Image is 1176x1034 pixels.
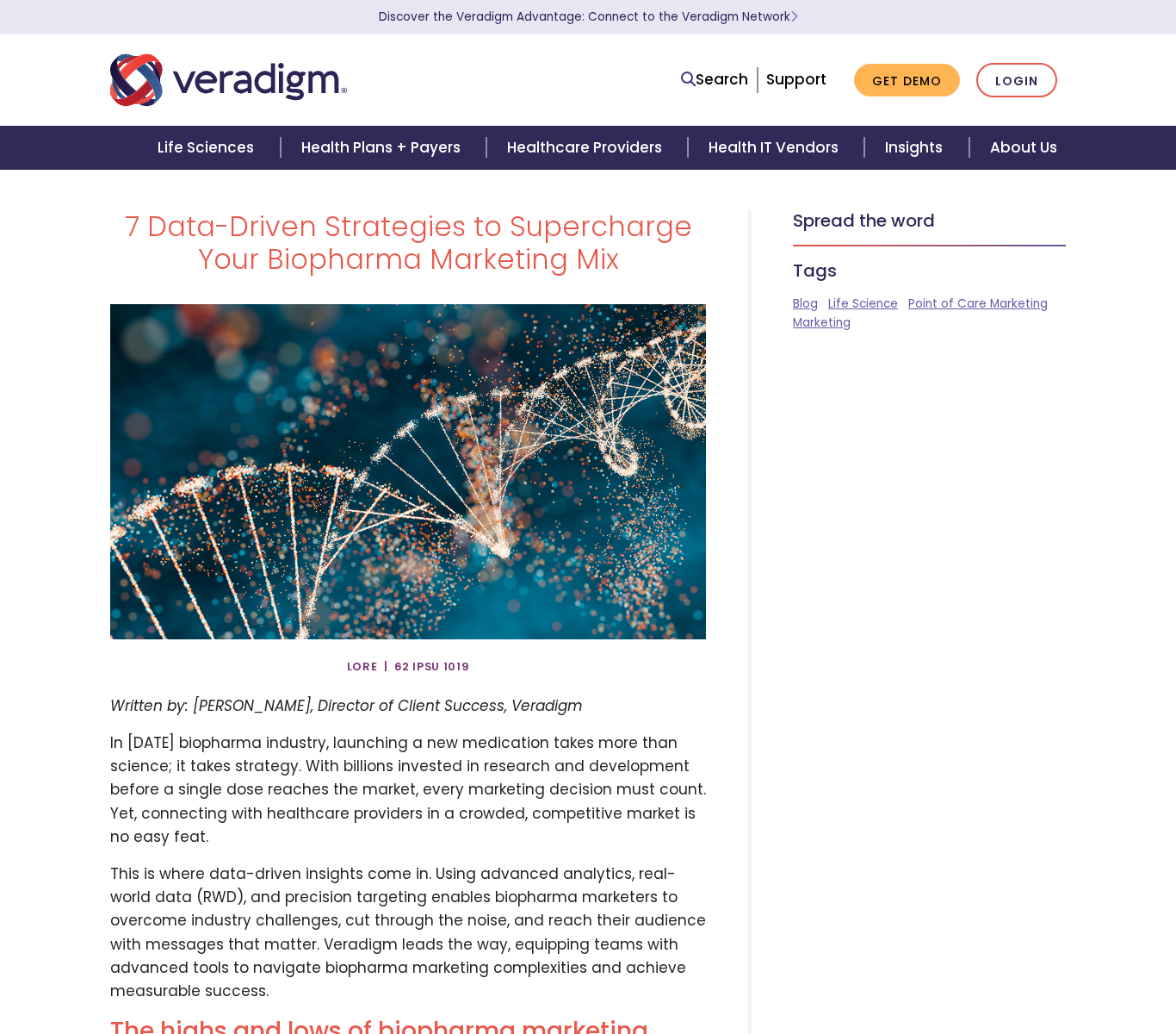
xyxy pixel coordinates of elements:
[110,52,347,109] img: Veradigm logo
[110,695,583,716] em: Written by: [PERSON_NAME], Director of Client Success, Veradigm
[486,126,688,170] a: Healthcare Providers
[908,296,1048,312] a: Point of Care Marketing
[681,68,748,91] a: Search
[969,126,1078,170] a: About Us
[110,863,706,1003] p: This is where data-driven insights come in. Using advanced analytics, real-world data (RWD), and ...
[110,210,706,277] h1: 7 Data-Driven Strategies to Supercharge Your Biopharma Marketing Mix
[828,296,898,312] a: Life Science
[854,64,960,97] a: Get Demo
[347,653,469,681] span: Lore | 62 Ipsu 1019
[110,732,706,849] p: In [DATE] biopharma industry, launching a new medication takes more than science; it takes strate...
[976,63,1057,98] a: Login
[790,9,798,25] span: Learn More
[137,126,280,170] a: Life Sciences
[793,260,1066,281] h5: Tags
[793,296,818,312] a: Blog
[281,126,486,170] a: Health Plans + Payers
[688,126,864,170] a: Health IT Vendors
[793,315,851,331] a: Marketing
[864,126,969,170] a: Insights
[766,69,826,90] a: Support
[793,210,1066,231] h5: Spread the word
[379,9,798,25] a: Discover the Veradigm Advantage: Connect to the Veradigm NetworkLearn More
